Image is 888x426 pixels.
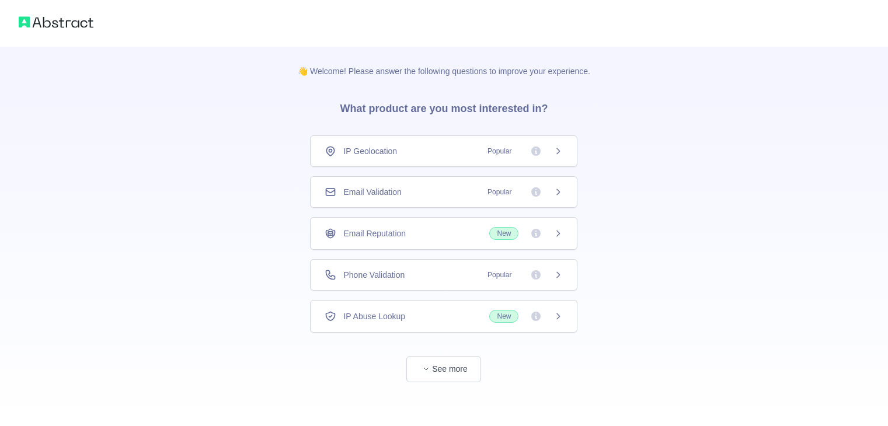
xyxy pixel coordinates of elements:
[343,186,401,198] span: Email Validation
[406,356,481,382] button: See more
[279,47,609,77] p: 👋 Welcome! Please answer the following questions to improve your experience.
[343,269,405,281] span: Phone Validation
[19,14,93,30] img: Abstract logo
[480,145,518,157] span: Popular
[489,310,518,323] span: New
[343,310,405,322] span: IP Abuse Lookup
[489,227,518,240] span: New
[343,228,406,239] span: Email Reputation
[480,269,518,281] span: Popular
[343,145,397,157] span: IP Geolocation
[480,186,518,198] span: Popular
[321,77,566,135] h3: What product are you most interested in?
